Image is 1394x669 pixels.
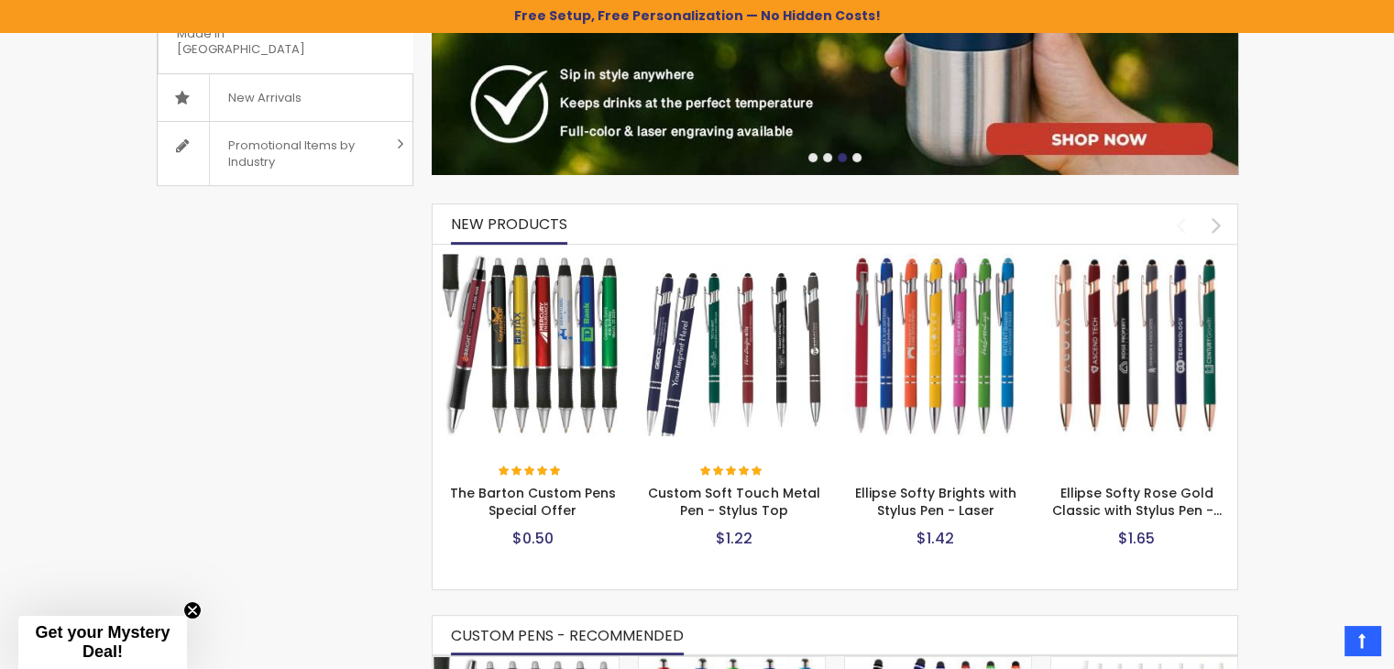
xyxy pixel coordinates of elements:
[451,625,684,646] span: CUSTOM PENS - RECOMMENDED
[35,623,170,661] span: Get your Mystery Deal!
[512,528,554,549] span: $0.50
[499,466,563,478] div: 100%
[158,74,412,122] a: New Arrivals
[642,254,826,437] img: Custom Soft Touch Metal Pen - Stylus Top
[1045,254,1228,437] img: Ellipse Softy Rose Gold Classic with Stylus Pen - Silver Laser
[209,74,320,122] span: New Arrivals
[648,484,819,520] a: Custom Soft Touch Metal Pen - Stylus Top
[1045,253,1228,269] a: Ellipse Softy Rose Gold Classic with Stylus Pen - Silver Laser
[209,122,390,185] span: Promotional Items by Industry
[442,253,625,269] a: The Barton Custom Pens Special Offer
[844,254,1027,437] img: Ellipse Softy Brights with Stylus Pen - Laser
[642,253,826,269] a: Custom Soft Touch Metal Pen - Stylus Top
[18,616,187,669] div: Get your Mystery Deal!Close teaser
[716,528,752,549] span: $1.22
[1165,209,1197,241] div: prev
[844,253,1027,269] a: Ellipse Softy Brights with Stylus Pen - Laser
[917,528,954,549] span: $1.42
[158,10,367,73] span: Made in [GEOGRAPHIC_DATA]
[854,484,1015,520] a: Ellipse Softy Brights with Stylus Pen - Laser
[451,214,567,235] span: New Products
[183,601,202,620] button: Close teaser
[1201,209,1233,241] div: next
[158,122,412,185] a: Promotional Items by Industry
[1118,528,1155,549] span: $1.65
[450,484,616,520] a: The Barton Custom Pens Special Offer
[442,254,625,437] img: The Barton Custom Pens Special Offer
[1052,484,1222,520] a: Ellipse Softy Rose Gold Classic with Stylus Pen -…
[700,466,764,478] div: 100%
